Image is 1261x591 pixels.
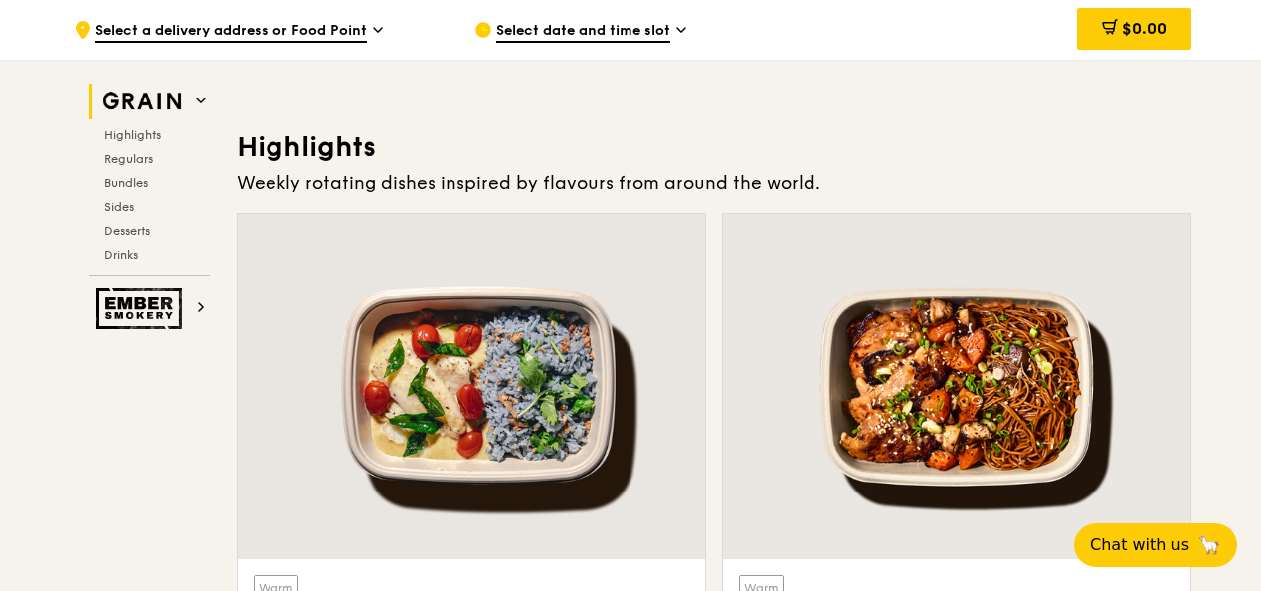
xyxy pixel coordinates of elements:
span: 🦙 [1197,533,1221,557]
div: Weekly rotating dishes inspired by flavours from around the world. [237,169,1191,197]
span: Bundles [104,176,148,190]
span: Desserts [104,224,150,238]
span: Chat with us [1090,533,1189,557]
img: Grain web logo [96,84,188,119]
span: Drinks [104,248,138,262]
span: $0.00 [1122,19,1167,38]
span: Regulars [104,152,153,166]
button: Chat with us🦙 [1074,523,1237,567]
img: Ember Smokery web logo [96,288,188,329]
h3: Highlights [237,129,1191,165]
span: Select a delivery address or Food Point [95,21,367,43]
span: Highlights [104,128,161,142]
span: Select date and time slot [496,21,670,43]
span: Sides [104,200,134,214]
